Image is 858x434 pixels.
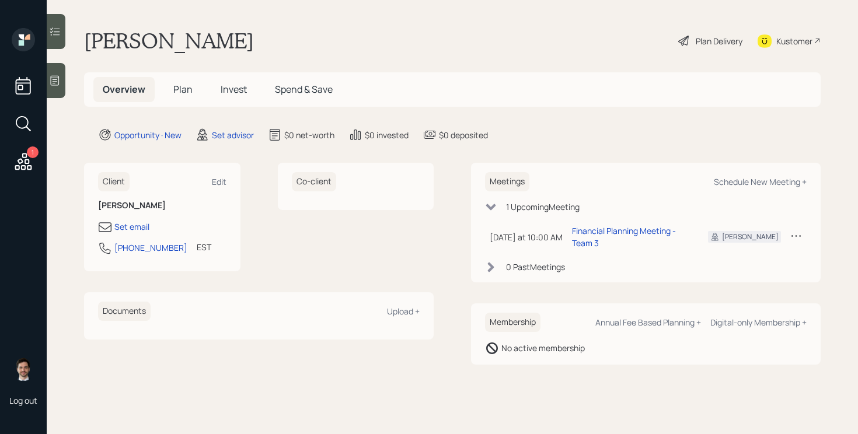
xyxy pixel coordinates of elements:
div: Schedule New Meeting + [714,176,807,187]
div: Opportunity · New [114,129,182,141]
h6: Co-client [292,172,336,191]
div: Edit [212,176,226,187]
div: Digital-only Membership + [710,317,807,328]
div: No active membership [501,342,585,354]
div: 1 Upcoming Meeting [506,201,580,213]
span: Spend & Save [275,83,333,96]
div: Log out [9,395,37,406]
h6: Membership [485,313,540,332]
span: Invest [221,83,247,96]
div: 1 [27,146,39,158]
div: Set advisor [212,129,254,141]
div: 0 Past Meeting s [506,261,565,273]
span: Overview [103,83,145,96]
h6: Client [98,172,130,191]
div: Set email [114,220,149,233]
h1: [PERSON_NAME] [84,28,254,54]
div: Annual Fee Based Planning + [595,317,701,328]
h6: Meetings [485,172,529,191]
h6: Documents [98,302,151,321]
div: $0 net-worth [284,129,334,141]
img: jonah-coleman-headshot.png [12,358,35,381]
span: Plan [173,83,193,96]
div: Kustomer [776,35,812,47]
div: $0 deposited [439,129,488,141]
div: $0 invested [365,129,409,141]
div: [PHONE_NUMBER] [114,242,187,254]
div: EST [197,241,211,253]
div: Plan Delivery [696,35,742,47]
h6: [PERSON_NAME] [98,201,226,211]
div: [DATE] at 10:00 AM [490,231,563,243]
div: [PERSON_NAME] [722,232,779,242]
div: Upload + [387,306,420,317]
div: Financial Planning Meeting - Team 3 [572,225,689,249]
